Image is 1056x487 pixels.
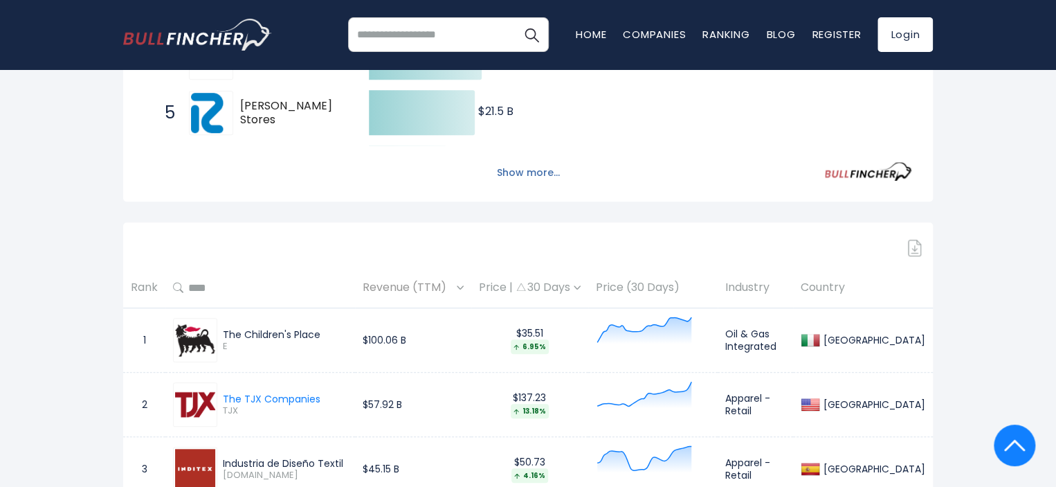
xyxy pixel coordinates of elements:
[363,277,453,299] span: Revenue (TTM)
[514,17,549,52] button: Search
[793,267,933,308] th: Country
[223,405,320,417] span: TJX
[718,373,793,437] td: Apparel - Retail
[511,468,548,483] div: 4.16%
[240,99,345,128] span: [PERSON_NAME] Stores
[123,373,165,437] td: 2
[511,339,549,354] div: 6.95%
[158,101,172,125] span: 5
[820,463,925,475] div: [GEOGRAPHIC_DATA]
[123,267,165,308] th: Rank
[191,93,231,133] img: Ross Stores
[223,470,347,481] span: [DOMAIN_NAME]
[588,267,718,308] th: Price (30 Days)
[718,308,793,373] td: Oil & Gas Integrated
[623,27,686,42] a: Companies
[702,27,749,42] a: Ranking
[123,308,165,373] td: 1
[223,393,320,405] div: The TJX Companies
[355,373,471,437] td: $57.92 B
[478,103,513,119] text: $21.5 B
[123,19,272,51] a: Go to homepage
[489,161,568,184] button: Show more...
[877,17,933,52] a: Login
[123,19,272,51] img: bullfincher logo
[479,456,581,483] div: $50.73
[479,281,581,295] div: Price | 30 Days
[223,328,347,341] div: The Children's Place
[175,384,215,425] img: TJX.png
[820,398,925,411] div: [GEOGRAPHIC_DATA]
[355,308,471,373] td: $100.06 B
[173,382,320,427] a: The TJX Companies TJX
[812,27,861,42] a: Register
[766,27,795,42] a: Blog
[223,341,347,353] span: E
[511,404,549,418] div: 13.18%
[479,391,581,418] div: $137.23
[820,334,925,346] div: [GEOGRAPHIC_DATA]
[479,327,581,354] div: $35.51
[223,457,347,470] div: Industria de Diseño Textil
[576,27,606,42] a: Home
[175,320,215,360] img: E.png
[718,267,793,308] th: Industry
